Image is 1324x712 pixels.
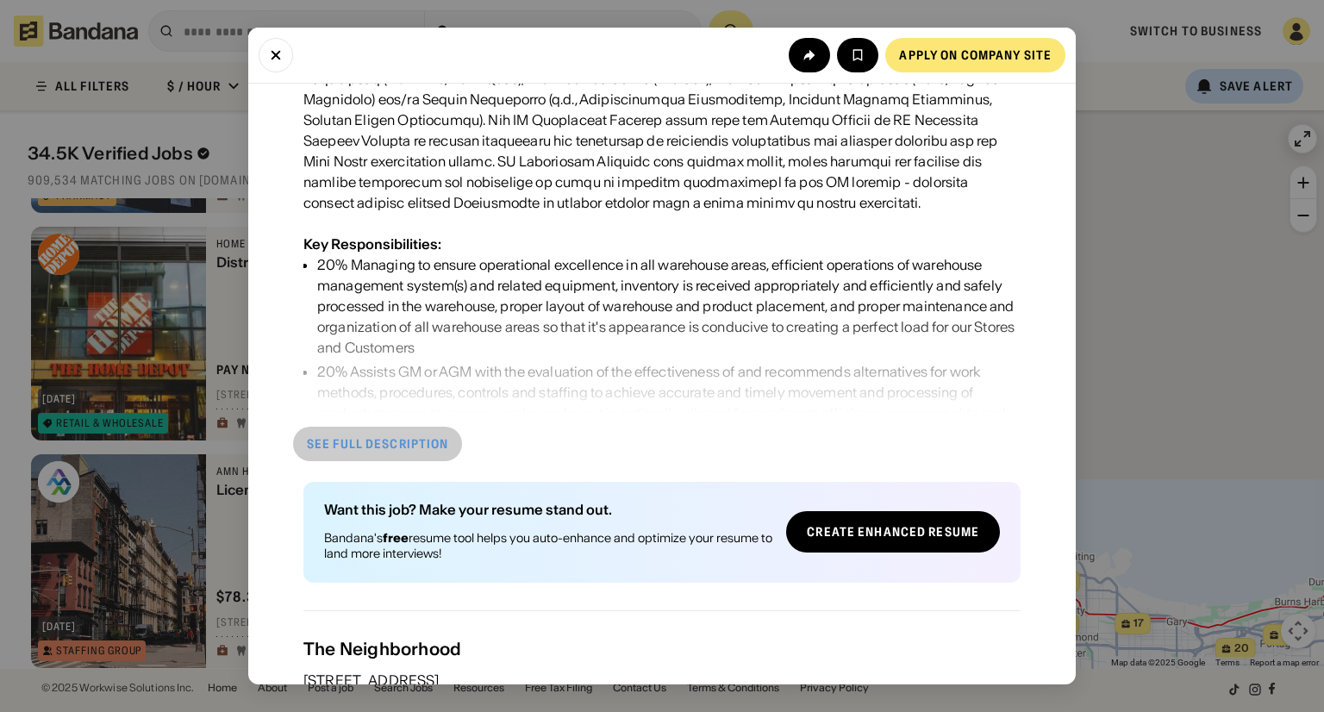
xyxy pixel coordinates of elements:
div: Want this job? Make your resume stand out. [324,503,772,516]
div: See full description [307,438,448,450]
div: 20% Managing to ensure operational excellence in all warehouse areas, efficient operations of war... [317,254,1021,358]
div: Bandana's resume tool helps you auto-enhance and optimize your resume to land more interviews! [324,530,772,561]
button: Close [259,38,293,72]
b: free [383,530,409,546]
div: The Neighborhood [303,639,1021,659]
div: 20% Assists GM or AGM with the evaluation of the effectiveness of and recommends alternatives for... [317,361,1021,444]
b: Key Responsibilities: [303,235,441,253]
div: [STREET_ADDRESS] [303,673,1021,687]
div: Lor IP Dolorsitam Consect ad elitseddoei tem inc utlabor et dolorema aliquaeni admini v quisnos e... [303,6,1021,213]
div: Create Enhanced Resume [807,526,979,538]
div: Apply on company site [899,49,1052,61]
